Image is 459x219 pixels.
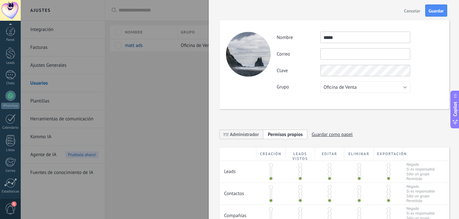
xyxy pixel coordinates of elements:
[1,148,20,152] div: Listas
[452,102,458,117] span: Copilot
[406,167,435,172] span: Si es responsable
[263,129,307,139] span: Add new role
[406,206,435,211] span: Negado
[277,34,320,41] label: Nombre
[256,147,286,161] div: Creación
[277,68,320,74] label: Clave
[320,81,410,93] button: Oficina de Venta
[1,190,20,194] div: Estadísticas
[404,9,420,13] span: Cancelar
[220,183,256,200] div: Contactos
[220,161,256,178] div: Leads
[406,211,435,216] span: Si es responsable
[406,199,435,203] span: Permitido
[230,132,259,138] span: Administrador
[312,130,353,140] span: Guardar como papel
[402,5,423,16] button: Cancelar
[1,38,20,42] div: Panel
[286,147,315,161] div: Leads vistos
[429,9,444,13] span: Guardar
[406,189,435,194] span: Si es responsable
[406,184,435,189] span: Negado
[277,84,320,90] label: Grupo
[277,51,320,57] label: Correo
[406,172,435,177] span: Sólo un grupo
[406,177,435,181] span: Permitido
[1,169,20,173] div: Correo
[1,61,20,65] div: Leads
[406,194,435,199] span: Sólo un grupo
[406,162,435,167] span: Negado
[425,4,447,17] button: Guardar
[1,81,20,86] div: Chats
[324,84,357,90] span: Oficina de Venta
[1,103,19,109] div: WhatsApp
[344,147,374,161] div: Eliminar
[268,132,303,138] span: Permisos propios
[1,126,20,130] div: Calendario
[11,201,17,207] span: 1
[220,129,263,139] span: Administrador
[315,147,344,161] div: Editar
[374,147,403,161] div: Exportación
